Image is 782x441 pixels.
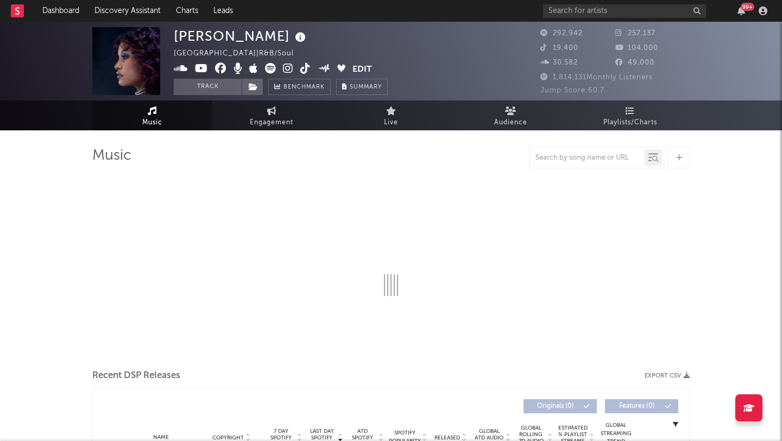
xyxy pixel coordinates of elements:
span: 19,400 [540,45,578,52]
span: Playlists/Charts [603,116,657,129]
a: Engagement [212,100,331,130]
div: [PERSON_NAME] [174,27,308,45]
span: Music [142,116,162,129]
button: Edit [352,63,372,77]
span: Recent DSP Releases [92,369,180,382]
span: Benchmark [283,81,325,94]
button: Originals(0) [524,399,597,413]
span: Engagement [250,116,293,129]
span: 257,137 [615,30,655,37]
div: 99 + [741,3,754,11]
a: Live [331,100,451,130]
a: Playlists/Charts [570,100,690,130]
span: Features ( 0 ) [612,403,662,409]
span: Released [434,434,460,441]
input: Search by song name or URL [530,154,645,162]
button: Export CSV [645,373,690,379]
span: 30,582 [540,59,578,66]
span: 49,000 [615,59,654,66]
div: [GEOGRAPHIC_DATA] | R&B/Soul [174,47,306,60]
span: 1,814,131 Monthly Listeners [540,74,653,81]
button: Features(0) [605,399,678,413]
a: Benchmark [268,79,331,95]
span: 292,942 [540,30,583,37]
input: Search for artists [543,4,706,18]
span: Jump Score: 60.7 [540,87,604,94]
span: Live [384,116,398,129]
a: Music [92,100,212,130]
span: Audience [494,116,527,129]
button: 99+ [737,7,745,15]
a: Audience [451,100,570,130]
button: Summary [336,79,388,95]
span: Copyright [212,434,244,441]
span: Summary [350,84,382,90]
span: Originals ( 0 ) [531,403,581,409]
span: 104,000 [615,45,658,52]
button: Track [174,79,242,95]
